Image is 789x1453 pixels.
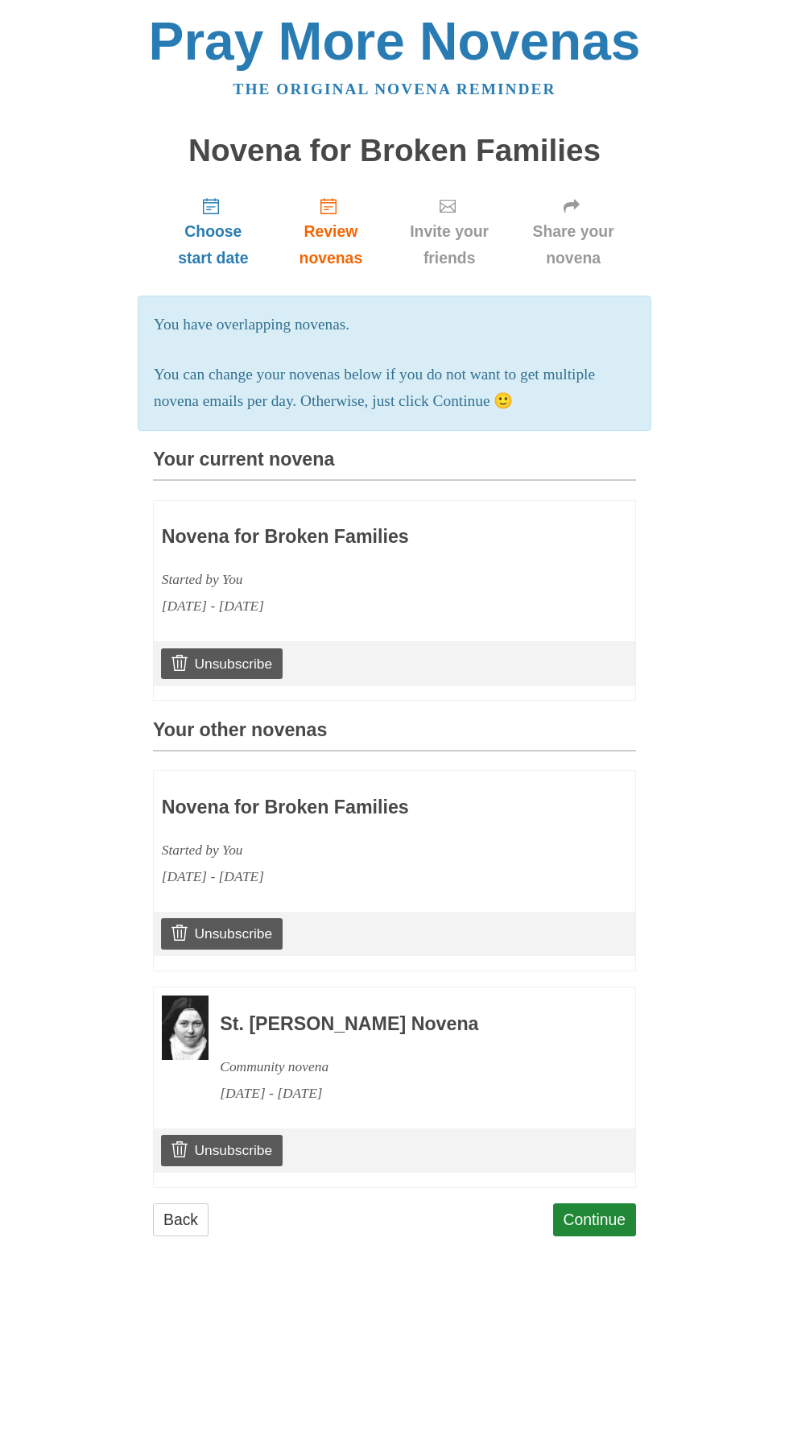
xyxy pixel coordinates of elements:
a: Back [153,1203,209,1236]
a: Share your novena [510,184,636,279]
div: Community novena [220,1054,592,1080]
h3: Your other novenas [153,720,636,751]
a: Pray More Novenas [149,11,641,71]
a: Unsubscribe [161,648,283,679]
h3: Novena for Broken Families [162,527,534,548]
a: Choose start date [153,184,274,279]
a: Unsubscribe [161,1135,283,1165]
a: Invite your friends [388,184,510,279]
a: Unsubscribe [161,918,283,949]
span: Invite your friends [404,218,494,271]
span: Choose start date [169,218,258,271]
h3: Your current novena [153,449,636,481]
div: [DATE] - [DATE] [162,593,534,619]
div: [DATE] - [DATE] [162,863,534,890]
a: Review novenas [274,184,388,279]
p: You can change your novenas below if you do not want to get multiple novena emails per day. Other... [154,362,635,415]
a: The original novena reminder [233,81,556,97]
a: Continue [553,1203,637,1236]
div: Started by You [162,837,534,863]
span: Share your novena [527,218,620,271]
img: Novena image [162,996,209,1060]
h3: Novena for Broken Families [162,797,534,818]
h3: St. [PERSON_NAME] Novena [220,1014,592,1035]
div: [DATE] - [DATE] [220,1080,592,1107]
div: Started by You [162,566,534,593]
h1: Novena for Broken Families [153,134,636,168]
span: Review novenas [290,218,372,271]
p: You have overlapping novenas. [154,312,635,338]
